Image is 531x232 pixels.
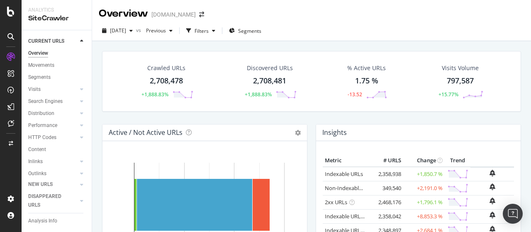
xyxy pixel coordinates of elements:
div: Open Intercom Messenger [503,204,523,224]
th: Change [403,154,445,167]
a: Search Engines [28,97,78,106]
a: Inlinks [28,157,78,166]
div: +1,888.83% [141,91,168,98]
a: Movements [28,61,86,70]
div: Inlinks [28,157,43,166]
a: HTTP Codes [28,133,78,142]
span: 2025 Oct. 1st [110,27,126,34]
div: % Active URLs [347,64,386,72]
button: Filters [183,24,219,37]
div: CURRENT URLS [28,37,64,46]
th: # URLS [370,154,403,167]
div: bell-plus [490,170,495,176]
a: Distribution [28,109,78,118]
a: Indexable URLs [325,170,363,178]
button: Segments [226,24,265,37]
div: 2,708,481 [253,76,286,86]
div: arrow-right-arrow-left [199,12,204,17]
div: Performance [28,121,57,130]
td: +1,796.1 % [403,195,445,209]
td: 2,358,938 [370,167,403,181]
div: [DOMAIN_NAME] [151,10,196,19]
div: +1,888.83% [245,91,272,98]
div: 1.75 % [355,76,378,86]
a: Content [28,145,86,154]
div: bell-plus [490,183,495,190]
td: +1,850.7 % [403,167,445,181]
div: -13.52 [348,91,362,98]
a: Outlinks [28,169,78,178]
div: Movements [28,61,54,70]
th: Metric [323,154,370,167]
h4: Insights [322,127,347,138]
div: Outlinks [28,169,46,178]
div: +15.77% [438,91,458,98]
div: Discovered URLs [247,64,293,72]
a: Analysis Info [28,217,86,225]
div: SiteCrawler [28,14,85,23]
td: +2,191.0 % [403,181,445,195]
div: Overview [99,7,148,21]
a: Visits [28,85,78,94]
div: bell-plus [490,198,495,204]
a: NEW URLS [28,180,78,189]
span: Previous [143,27,166,34]
div: 2,708,478 [150,76,183,86]
div: Crawled URLs [147,64,185,72]
a: 2xx URLs [325,198,347,206]
td: +8,853.3 % [403,209,445,223]
a: Indexable URLs with Bad H1 [325,212,394,220]
div: Search Engines [28,97,63,106]
button: Previous [143,24,176,37]
div: HTTP Codes [28,133,56,142]
td: 2,468,176 [370,195,403,209]
td: 2,358,042 [370,209,403,223]
div: Visits [28,85,41,94]
div: Segments [28,73,51,82]
div: Distribution [28,109,54,118]
div: Filters [195,27,209,34]
span: Segments [238,27,261,34]
a: Segments [28,73,86,82]
div: bell-plus [490,212,495,218]
div: Content [28,145,46,154]
th: Trend [445,154,470,167]
div: Analysis Info [28,217,57,225]
h4: Active / Not Active URLs [109,127,183,138]
a: DISAPPEARED URLS [28,192,78,210]
a: Non-Indexable URLs [325,184,375,192]
a: Overview [28,49,86,58]
div: Visits Volume [442,64,479,72]
a: Performance [28,121,78,130]
button: [DATE] [99,24,136,37]
a: CURRENT URLS [28,37,78,46]
div: 797,587 [447,76,474,86]
div: Analytics [28,7,85,14]
div: Overview [28,49,48,58]
div: DISAPPEARED URLS [28,192,70,210]
i: Options [295,130,301,136]
span: vs [136,27,143,34]
td: 349,540 [370,181,403,195]
div: NEW URLS [28,180,53,189]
